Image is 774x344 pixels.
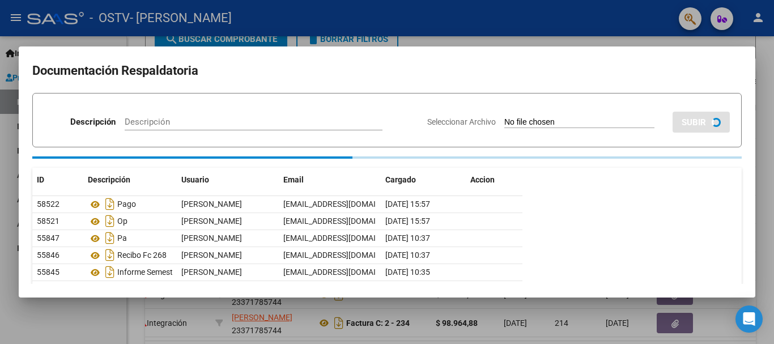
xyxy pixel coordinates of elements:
[385,199,430,209] span: [DATE] 15:57
[70,116,116,129] p: Descripción
[466,168,522,192] datatable-header-cell: Accion
[283,267,409,277] span: [EMAIL_ADDRESS][DOMAIN_NAME]
[37,175,44,184] span: ID
[88,195,172,213] div: Pago
[181,250,242,260] span: [PERSON_NAME]
[88,175,130,184] span: Descripción
[83,168,177,192] datatable-header-cell: Descripción
[177,168,279,192] datatable-header-cell: Usuario
[283,175,304,184] span: Email
[181,267,242,277] span: [PERSON_NAME]
[32,168,83,192] datatable-header-cell: ID
[682,117,706,128] span: SUBIR
[37,250,59,260] span: 55846
[735,305,763,333] div: Open Intercom Messenger
[103,263,117,281] i: Descargar documento
[103,229,117,247] i: Descargar documento
[279,168,381,192] datatable-header-cell: Email
[32,60,742,82] h2: Documentación Respaldatoria
[385,250,430,260] span: [DATE] 10:37
[88,212,172,230] div: Op
[385,267,430,277] span: [DATE] 10:35
[181,233,242,243] span: [PERSON_NAME]
[283,233,409,243] span: [EMAIL_ADDRESS][DOMAIN_NAME]
[37,199,59,209] span: 58522
[427,117,496,126] span: Seleccionar Archivo
[381,168,466,192] datatable-header-cell: Cargado
[283,216,409,226] span: [EMAIL_ADDRESS][DOMAIN_NAME]
[385,216,430,226] span: [DATE] 15:57
[88,229,172,247] div: Pa
[37,267,59,277] span: 55845
[103,212,117,230] i: Descargar documento
[283,199,409,209] span: [EMAIL_ADDRESS][DOMAIN_NAME]
[283,250,409,260] span: [EMAIL_ADDRESS][DOMAIN_NAME]
[181,216,242,226] span: [PERSON_NAME]
[181,175,209,184] span: Usuario
[88,246,172,264] div: Recibo Fc 268
[103,246,117,264] i: Descargar documento
[181,199,242,209] span: [PERSON_NAME]
[385,233,430,243] span: [DATE] 10:37
[470,175,495,184] span: Accion
[37,233,59,243] span: 55847
[385,175,416,184] span: Cargado
[103,195,117,213] i: Descargar documento
[673,112,730,133] button: SUBIR
[37,216,59,226] span: 58521
[88,263,172,281] div: Informe Semestral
